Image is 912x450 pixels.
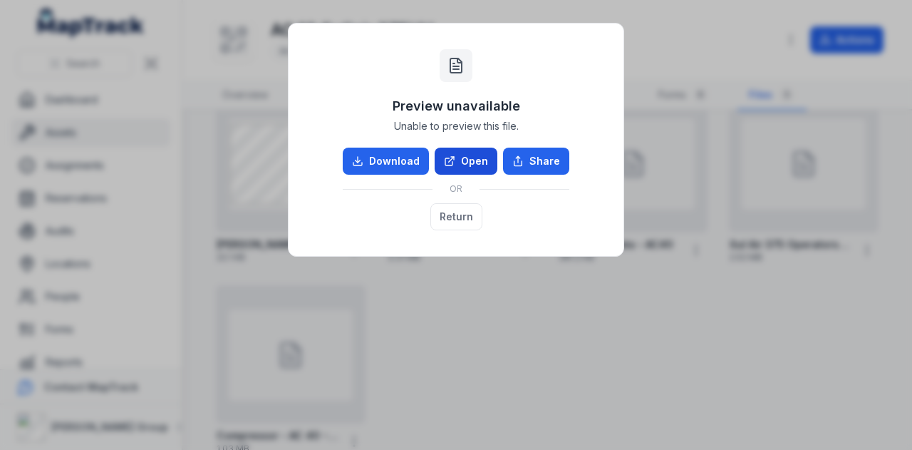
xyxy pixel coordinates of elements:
[393,96,520,116] h3: Preview unavailable
[503,148,569,175] button: Share
[343,175,569,203] div: OR
[435,148,497,175] a: Open
[394,119,519,133] span: Unable to preview this file.
[343,148,429,175] a: Download
[430,203,482,230] button: Return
